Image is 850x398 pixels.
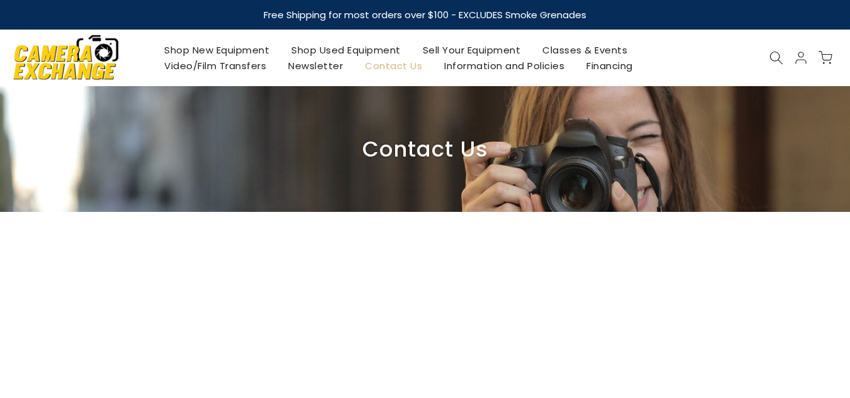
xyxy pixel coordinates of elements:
[532,42,639,58] a: Classes & Events
[264,8,586,21] strong: Free Shipping for most orders over $100 - EXCLUDES Smoke Grenades
[433,58,576,74] a: Information and Policies
[281,42,412,58] a: Shop Used Equipment
[277,58,354,74] a: Newsletter
[354,58,433,74] a: Contact Us
[576,58,644,74] a: Financing
[154,42,281,58] a: Shop New Equipment
[411,42,532,58] a: Sell Your Equipment
[154,58,277,74] a: Video/Film Transfers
